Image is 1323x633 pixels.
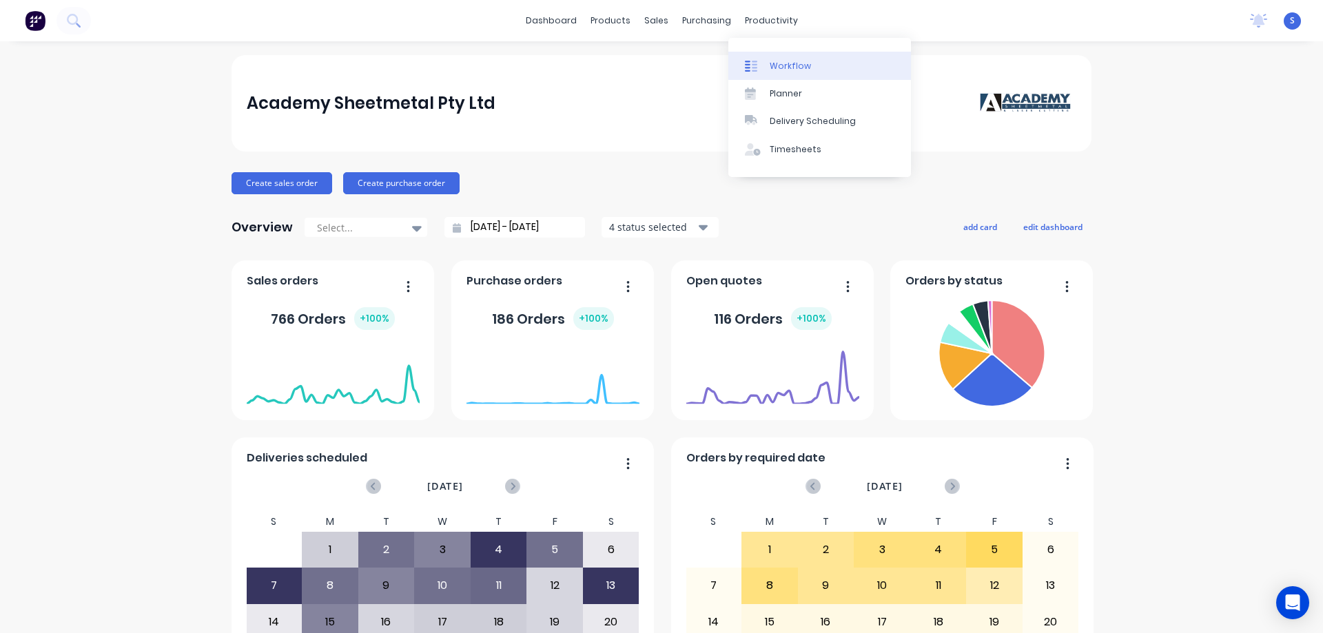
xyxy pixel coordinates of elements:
div: S [1023,512,1079,532]
div: + 100 % [354,307,395,330]
div: S [246,512,302,532]
span: Orders by required date [686,450,825,466]
a: Workflow [728,52,911,79]
img: Factory [25,10,45,31]
div: Open Intercom Messenger [1276,586,1309,619]
div: 5 [967,532,1022,567]
div: 9 [799,568,854,603]
div: Timesheets [770,143,821,156]
div: F [966,512,1023,532]
div: F [526,512,583,532]
div: Delivery Scheduling [770,115,856,127]
div: 3 [415,532,470,567]
button: Create purchase order [343,172,460,194]
div: 13 [584,568,639,603]
span: Orders by status [905,273,1003,289]
div: 3 [854,532,910,567]
div: 6 [584,532,639,567]
div: 7 [686,568,741,603]
div: 2 [799,532,854,567]
div: products [584,10,637,31]
div: 11 [471,568,526,603]
div: Planner [770,87,802,100]
div: 13 [1023,568,1078,603]
div: S [686,512,742,532]
div: M [302,512,358,532]
div: 10 [854,568,910,603]
button: Create sales order [232,172,332,194]
div: Overview [232,214,293,241]
div: Academy Sheetmetal Pty Ltd [247,90,495,117]
a: dashboard [519,10,584,31]
button: 4 status selected [602,217,719,238]
div: W [414,512,471,532]
span: Open quotes [686,273,762,289]
div: 6 [1023,532,1078,567]
span: [DATE] [867,479,903,494]
div: 4 status selected [609,220,696,234]
div: 1 [742,532,797,567]
div: M [741,512,798,532]
a: Delivery Scheduling [728,107,911,135]
div: sales [637,10,675,31]
div: 5 [527,532,582,567]
div: 8 [742,568,797,603]
div: Workflow [770,60,811,72]
div: + 100 % [573,307,614,330]
div: 11 [911,568,966,603]
span: Purchase orders [466,273,562,289]
img: Academy Sheetmetal Pty Ltd [980,93,1076,114]
div: T [471,512,527,532]
div: 8 [302,568,358,603]
div: 186 Orders [492,307,614,330]
div: S [583,512,639,532]
div: T [358,512,415,532]
button: add card [954,218,1006,236]
button: edit dashboard [1014,218,1091,236]
div: 7 [247,568,302,603]
a: Timesheets [728,136,911,163]
div: W [854,512,910,532]
div: 10 [415,568,470,603]
span: S [1290,14,1295,27]
div: 4 [471,532,526,567]
a: Planner [728,80,911,107]
div: 2 [359,532,414,567]
div: purchasing [675,10,738,31]
span: Sales orders [247,273,318,289]
div: T [798,512,854,532]
div: 12 [967,568,1022,603]
div: 116 Orders [714,307,832,330]
div: 12 [527,568,582,603]
div: T [910,512,967,532]
span: [DATE] [427,479,463,494]
div: productivity [738,10,805,31]
div: 4 [911,532,966,567]
div: + 100 % [791,307,832,330]
div: 9 [359,568,414,603]
div: 1 [302,532,358,567]
div: 766 Orders [271,307,395,330]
